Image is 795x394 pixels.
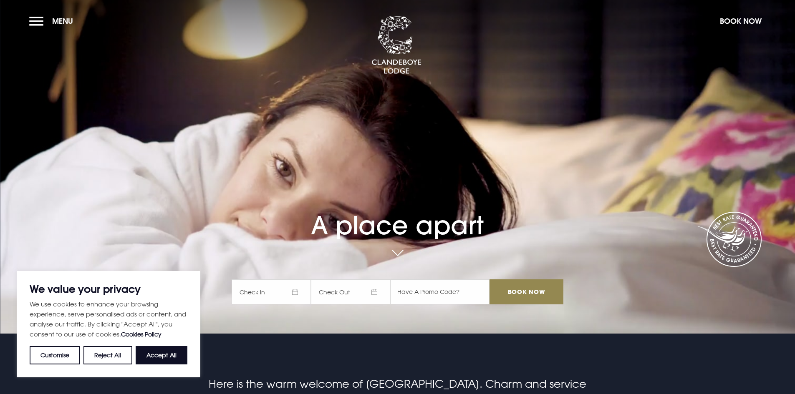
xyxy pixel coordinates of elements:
[29,12,77,30] button: Menu
[716,12,766,30] button: Book Now
[17,271,200,377] div: We value your privacy
[232,186,563,240] h1: A place apart
[30,284,187,294] p: We value your privacy
[136,346,187,364] button: Accept All
[83,346,132,364] button: Reject All
[30,346,80,364] button: Customise
[52,16,73,26] span: Menu
[30,299,187,339] p: We use cookies to enhance your browsing experience, serve personalised ads or content, and analys...
[490,279,563,304] input: Book Now
[121,331,162,338] a: Cookies Policy
[311,279,390,304] span: Check Out
[371,16,421,75] img: Clandeboye Lodge
[390,279,490,304] input: Have A Promo Code?
[232,279,311,304] span: Check In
